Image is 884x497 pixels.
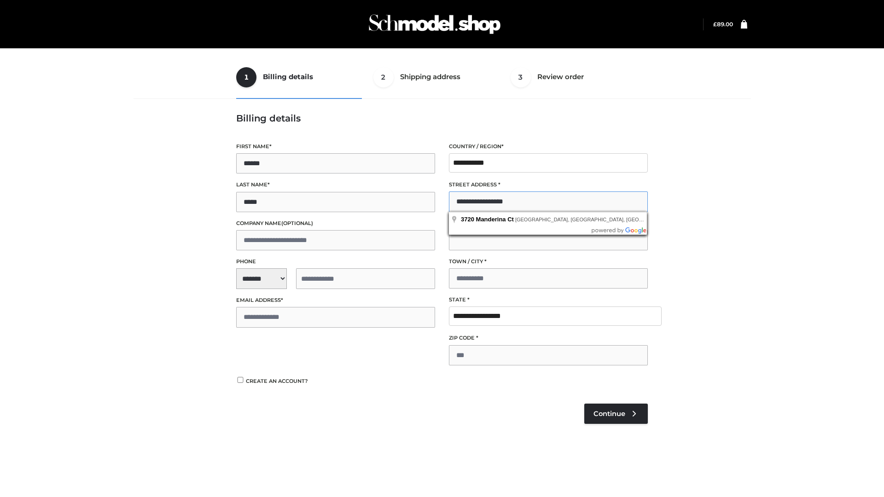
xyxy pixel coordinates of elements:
[461,216,474,223] span: 3720
[449,295,648,304] label: State
[246,378,308,384] span: Create an account?
[236,219,435,228] label: Company name
[713,21,733,28] a: £89.00
[236,377,244,383] input: Create an account?
[366,6,504,42] img: Schmodel Admin 964
[593,410,625,418] span: Continue
[236,113,648,124] h3: Billing details
[449,334,648,342] label: ZIP Code
[449,257,648,266] label: Town / City
[236,180,435,189] label: Last name
[584,404,648,424] a: Continue
[515,217,679,222] span: [GEOGRAPHIC_DATA], [GEOGRAPHIC_DATA], [GEOGRAPHIC_DATA]
[449,142,648,151] label: Country / Region
[236,296,435,305] label: Email address
[713,21,733,28] bdi: 89.00
[713,21,717,28] span: £
[236,142,435,151] label: First name
[476,216,514,223] span: Manderina Ct
[449,180,648,189] label: Street address
[281,220,313,226] span: (optional)
[236,257,435,266] label: Phone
